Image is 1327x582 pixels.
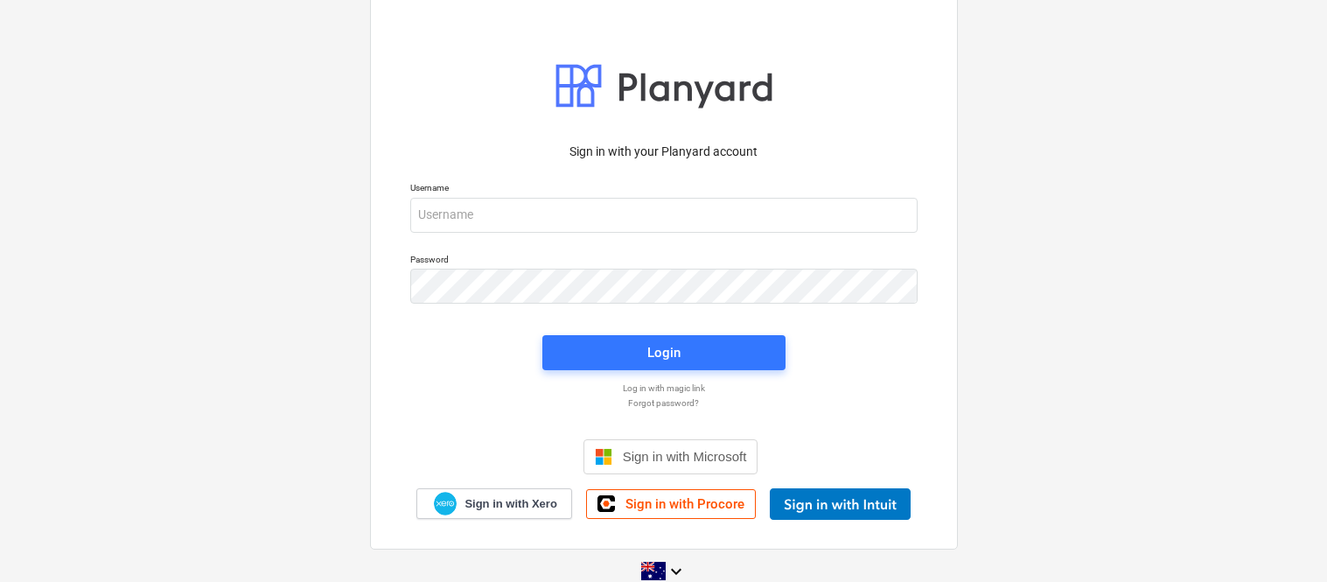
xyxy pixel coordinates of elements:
[595,448,612,466] img: Microsoft logo
[402,397,926,409] a: Forgot password?
[623,449,747,464] span: Sign in with Microsoft
[410,143,918,161] p: Sign in with your Planyard account
[625,496,744,512] span: Sign in with Procore
[410,254,918,269] p: Password
[416,488,572,519] a: Sign in with Xero
[586,489,756,519] a: Sign in with Procore
[402,382,926,394] a: Log in with magic link
[464,496,556,512] span: Sign in with Xero
[647,341,681,364] div: Login
[666,561,687,582] i: keyboard_arrow_down
[434,492,457,515] img: Xero logo
[410,182,918,197] p: Username
[410,198,918,233] input: Username
[542,335,786,370] button: Login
